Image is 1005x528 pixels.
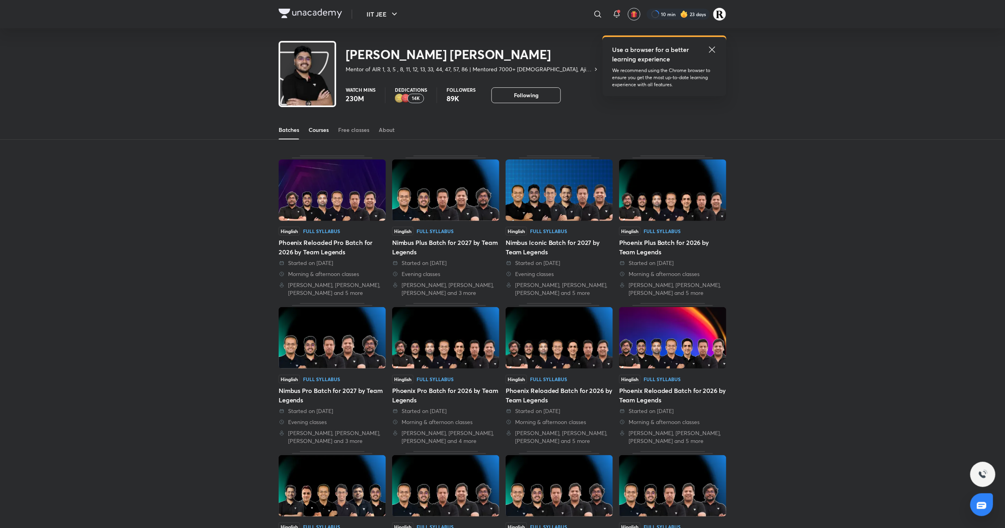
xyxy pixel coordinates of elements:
div: Courses [309,126,329,134]
div: Evening classes [506,270,613,278]
div: Evening classes [392,270,499,278]
div: Full Syllabus [644,229,681,233]
div: Started on 26 May 2025 [619,407,726,415]
span: Hinglish [619,227,640,235]
div: Vineet Loomba, Brijesh Jindal, Prashant Jain and 5 more [506,281,613,297]
div: Started on 13 Sep 2025 [279,259,386,267]
div: Started on 10 Jun 2025 [619,259,726,267]
img: Thumbnail [392,455,499,517]
div: Vineet Loomba, Brijesh Jindal, Pankaj Singh and 5 more [619,429,726,445]
a: Batches [279,120,299,139]
div: Nimbus Iconic Batch for 2027 by Team Legends [506,156,613,297]
img: ttu [978,470,988,479]
span: Hinglish [392,227,413,235]
div: Started on 26 May 2025 [392,407,499,415]
p: 14K [412,96,420,101]
div: Vineet Loomba, Brijesh Jindal, Pankaj Singh and 5 more [279,281,386,297]
p: Followers [447,87,476,92]
h5: Use a browser for a better learning experience [612,45,690,64]
div: Full Syllabus [644,377,681,382]
p: 230M [346,94,376,103]
div: Phoenix Reloaded Pro Batch for 2026 by Team Legends [279,238,386,257]
img: Thumbnail [619,455,726,517]
img: class [280,44,335,119]
div: Nimbus Pro Batch for 2027 by Team Legends [279,386,386,405]
div: Vineet Loomba, Brijesh Jindal, Pankaj Singh and 4 more [392,429,499,445]
div: Nimbus Plus Batch for 2027 by Team Legends [392,156,499,297]
div: Nimbus Iconic Batch for 2027 by Team Legends [506,238,613,257]
a: Company Logo [279,9,342,20]
div: Morning & afternoon classes [392,418,499,426]
span: Hinglish [506,227,527,235]
div: Phoenix Reloaded Batch for 2026 by Team Legends [506,303,613,445]
img: Thumbnail [506,159,613,221]
img: Thumbnail [506,307,613,369]
div: Phoenix Reloaded Batch for 2026 by Team Legends [506,386,613,405]
div: Phoenix Pro Batch for 2026 by Team Legends [392,386,499,405]
div: Started on 27 May 2025 [279,407,386,415]
div: Morning & afternoon classes [619,270,726,278]
img: Thumbnail [392,307,499,369]
div: Started on 20 Jun 2025 [506,259,613,267]
div: Nimbus Plus Batch for 2027 by Team Legends [392,238,499,257]
div: Morning & afternoon classes [619,418,726,426]
div: Nimbus Pro Batch for 2027 by Team Legends [279,303,386,445]
img: educator badge2 [395,94,404,103]
div: About [379,126,395,134]
p: Watch mins [346,87,376,92]
span: Hinglish [279,375,300,383]
span: Hinglish [279,227,300,235]
img: avatar [631,11,638,18]
span: Hinglish [392,375,413,383]
div: Full Syllabus [303,377,340,382]
img: Thumbnail [619,307,726,369]
div: Evening classes [279,418,386,426]
img: Company Logo [279,9,342,18]
img: Thumbnail [619,159,726,221]
a: About [379,120,395,139]
p: Dedications [395,87,427,92]
div: Started on 15 Jul 2025 [392,259,499,267]
p: Mentor of AIR 1, 3, 5 , 8, 11, 12, 13, 33, 44, 47, 57, 86 | Mentored 7000+ [DEMOGRAPHIC_DATA], Aj... [346,65,593,73]
div: Phoenix Plus Batch for 2026 by Team Legends [619,238,726,257]
div: Free classes [338,126,369,134]
img: Thumbnail [392,159,499,221]
img: Thumbnail [506,455,613,517]
p: We recommend using the Chrome browser to ensure you get the most up-to-date learning experience w... [612,67,717,88]
div: Full Syllabus [417,377,454,382]
img: educator badge1 [401,94,411,103]
span: Hinglish [619,375,640,383]
div: Phoenix Pro Batch for 2026 by Team Legends [392,303,499,445]
img: Rakhi Sharma [713,7,726,21]
div: Started on 26 May 2025 [506,407,613,415]
div: Morning & afternoon classes [506,418,613,426]
div: Vineet Loomba, Brijesh Jindal, Pankaj Singh and 3 more [279,429,386,445]
div: Morning & afternoon classes [279,270,386,278]
span: Following [514,91,538,99]
div: Vineet Loomba, Brijesh Jindal, Pankaj Singh and 5 more [619,281,726,297]
div: Full Syllabus [530,377,567,382]
h2: [PERSON_NAME] [PERSON_NAME] [346,46,599,62]
div: Phoenix Plus Batch for 2026 by Team Legends [619,156,726,297]
img: Thumbnail [279,455,386,517]
div: Phoenix Reloaded Batch for 2026 by Team Legends [619,303,726,445]
div: Full Syllabus [417,229,454,233]
button: avatar [628,8,640,20]
span: Hinglish [506,375,527,383]
a: Free classes [338,120,369,139]
img: streak [680,10,688,18]
button: IIT JEE [362,6,404,22]
div: Full Syllabus [303,229,340,233]
img: Thumbnail [279,159,386,221]
div: Phoenix Reloaded Batch for 2026 by Team Legends [619,386,726,405]
div: Batches [279,126,299,134]
img: Thumbnail [279,307,386,369]
p: 89K [447,94,476,103]
div: Vineet Loomba, Brijesh Jindal, Pankaj Singh and 3 more [392,281,499,297]
button: Following [491,87,561,103]
div: Vineet Loomba, Brijesh Jindal, Pankaj Singh and 5 more [506,429,613,445]
div: Full Syllabus [530,229,567,233]
div: Phoenix Reloaded Pro Batch for 2026 by Team Legends [279,156,386,297]
a: Courses [309,120,329,139]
